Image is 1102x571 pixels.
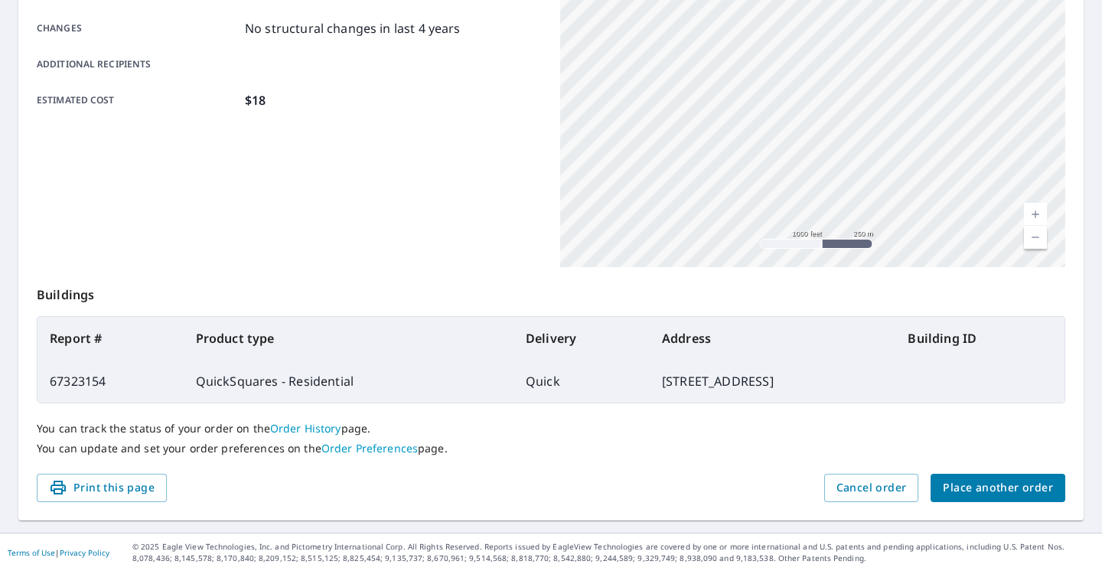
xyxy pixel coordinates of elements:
p: No structural changes in last 4 years [245,19,461,38]
a: Current Level 15, Zoom Out [1024,226,1047,249]
a: Order Preferences [321,441,418,455]
td: QuickSquares - Residential [184,360,514,403]
a: Current Level 15, Zoom In [1024,203,1047,226]
p: Estimated cost [37,91,239,109]
p: $18 [245,91,266,109]
a: Order History [270,421,341,436]
th: Building ID [895,317,1065,360]
p: Additional recipients [37,57,239,71]
button: Print this page [37,474,167,502]
span: Place another order [943,478,1053,498]
span: Cancel order [836,478,907,498]
p: | [8,548,109,557]
a: Privacy Policy [60,547,109,558]
span: Print this page [49,478,155,498]
td: [STREET_ADDRESS] [650,360,896,403]
button: Place another order [931,474,1065,502]
th: Product type [184,317,514,360]
a: Terms of Use [8,547,55,558]
button: Cancel order [824,474,919,502]
p: Buildings [37,267,1065,316]
p: You can update and set your order preferences on the page. [37,442,1065,455]
th: Delivery [514,317,650,360]
td: Quick [514,360,650,403]
p: © 2025 Eagle View Technologies, Inc. and Pictometry International Corp. All Rights Reserved. Repo... [132,541,1094,564]
th: Address [650,317,896,360]
td: 67323154 [37,360,184,403]
p: You can track the status of your order on the page. [37,422,1065,436]
p: Changes [37,19,239,38]
th: Report # [37,317,184,360]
